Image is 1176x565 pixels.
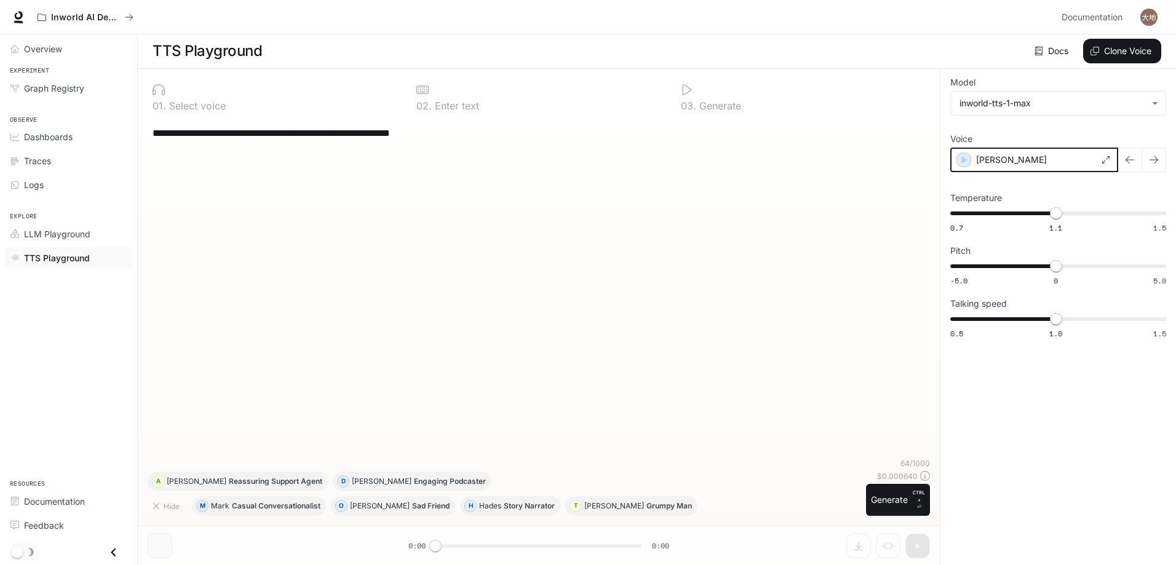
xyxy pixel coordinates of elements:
a: Logs [5,174,132,196]
span: 0 [1054,275,1058,286]
img: User avatar [1140,9,1158,26]
div: T [570,496,581,516]
span: Logs [24,178,44,191]
p: ⏎ [913,489,925,511]
span: 5.0 [1153,275,1166,286]
div: M [197,496,208,516]
button: MMarkCasual Conversationalist [192,496,326,516]
span: 1.1 [1049,223,1062,233]
p: Sad Friend [412,502,450,510]
a: Overview [5,38,132,60]
p: [PERSON_NAME] [350,502,410,510]
p: Engaging Podcaster [414,478,486,485]
p: 0 1 . [153,101,166,111]
button: O[PERSON_NAME]Sad Friend [331,496,455,516]
span: Dark mode toggle [11,545,23,558]
span: 1.5 [1153,223,1166,233]
p: $ 0.000640 [877,471,918,481]
div: inworld-tts-1-max [951,92,1166,115]
p: CTRL + [913,489,925,504]
span: Documentation [24,495,85,508]
button: HHadesStory Narrator [460,496,560,516]
button: GenerateCTRL +⏎ [866,484,930,516]
span: Dashboards [24,130,73,143]
a: Dashboards [5,126,132,148]
p: Voice [950,135,972,143]
div: H [465,496,476,516]
a: Traces [5,150,132,172]
span: -5.0 [950,275,967,286]
button: Close drawer [100,540,127,565]
button: User avatar [1137,5,1161,30]
button: Clone Voice [1083,39,1161,63]
span: TTS Playground [24,251,90,264]
p: Talking speed [950,299,1007,308]
span: 0.5 [950,328,963,339]
span: LLM Playground [24,227,90,240]
p: Temperature [950,194,1002,202]
span: Graph Registry [24,82,84,95]
h1: TTS Playground [153,39,262,63]
button: All workspaces [32,5,139,30]
p: Hades [479,502,501,510]
a: Graph Registry [5,77,132,99]
p: Inworld AI Demos [51,12,120,23]
p: [PERSON_NAME] [352,478,411,485]
p: Pitch [950,247,971,255]
div: A [153,472,164,491]
span: Overview [24,42,62,55]
a: TTS Playground [5,247,132,269]
p: Enter text [432,101,479,111]
p: Story Narrator [504,502,555,510]
p: [PERSON_NAME] [584,502,644,510]
p: Model [950,78,975,87]
span: 1.0 [1049,328,1062,339]
span: 1.5 [1153,328,1166,339]
button: Hide [148,496,187,516]
a: Feedback [5,515,132,536]
button: T[PERSON_NAME]Grumpy Man [565,496,697,516]
div: inworld-tts-1-max [959,97,1146,109]
p: [PERSON_NAME] [167,478,226,485]
span: Traces [24,154,51,167]
a: Documentation [1057,5,1132,30]
p: Mark [211,502,229,510]
div: O [336,496,347,516]
p: Generate [696,101,741,111]
span: Feedback [24,519,64,532]
p: Select voice [166,101,226,111]
span: Documentation [1062,10,1122,25]
p: 0 2 . [416,101,432,111]
span: 0.7 [950,223,963,233]
a: LLM Playground [5,223,132,245]
div: D [338,472,349,491]
button: D[PERSON_NAME]Engaging Podcaster [333,472,491,491]
p: Casual Conversationalist [232,502,320,510]
p: [PERSON_NAME] [976,154,1047,166]
p: 64 / 1000 [900,458,930,468]
a: Docs [1032,39,1073,63]
p: Reassuring Support Agent [229,478,322,485]
p: Grumpy Man [646,502,692,510]
p: 0 3 . [681,101,696,111]
button: A[PERSON_NAME]Reassuring Support Agent [148,472,328,491]
a: Documentation [5,491,132,512]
